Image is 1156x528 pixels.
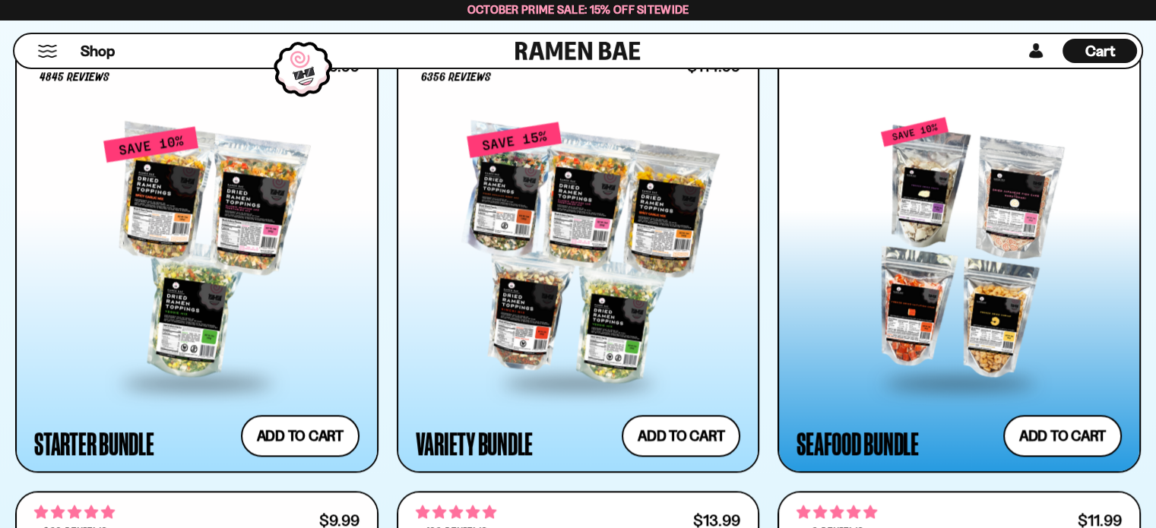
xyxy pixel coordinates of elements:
[693,513,740,527] div: $13.99
[241,415,359,457] button: Add to cart
[15,36,378,473] a: 4.71 stars 4845 reviews $69.99 Starter Bundle Add to cart
[319,513,359,527] div: $9.99
[397,36,760,473] a: 4.63 stars 6356 reviews $114.99 Variety Bundle Add to cart
[1078,513,1122,527] div: $11.99
[416,429,534,457] div: Variety Bundle
[37,45,58,58] button: Mobile Menu Trigger
[34,429,154,457] div: Starter Bundle
[81,39,115,63] a: Shop
[467,2,689,17] span: October Prime Sale: 15% off Sitewide
[34,502,115,522] span: 4.77 stars
[1063,34,1137,68] div: Cart
[797,429,919,457] div: Seafood Bundle
[81,41,115,62] span: Shop
[1085,42,1115,60] span: Cart
[797,502,877,522] span: 4.75 stars
[1003,415,1122,457] button: Add to cart
[416,502,496,522] span: 4.91 stars
[622,415,740,457] button: Add to cart
[778,36,1141,473] a: $43.16 Seafood Bundle Add to cart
